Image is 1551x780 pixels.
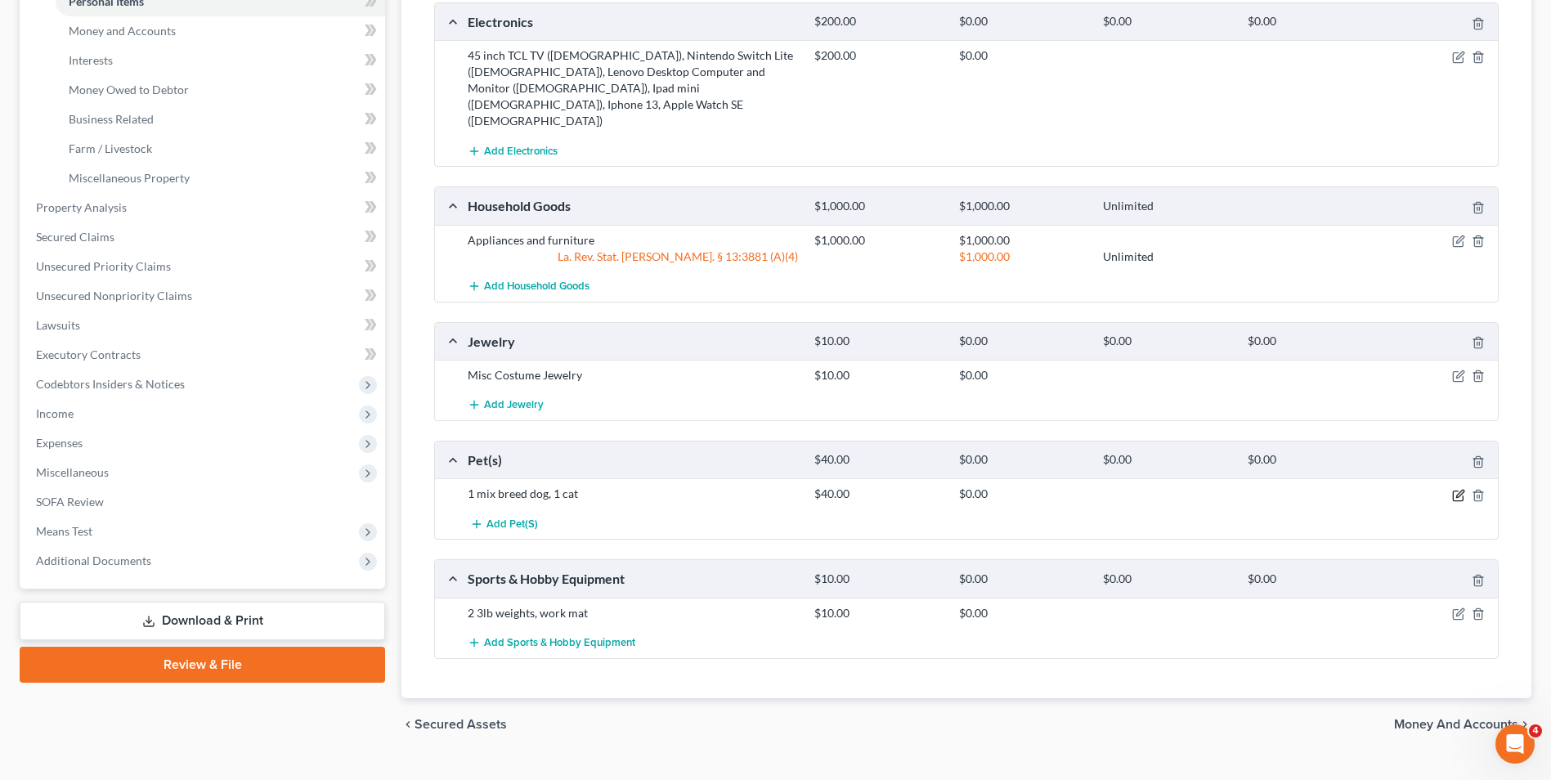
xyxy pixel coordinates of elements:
div: $40.00 [806,486,951,502]
button: Add Pet(s) [468,509,540,539]
span: Miscellaneous Property [69,171,190,185]
span: Unsecured Nonpriority Claims [36,289,192,303]
div: Sports & Hobby Equipment [459,570,806,587]
span: Means Test [36,524,92,538]
button: chevron_left Secured Assets [401,718,507,731]
button: Add Household Goods [468,271,589,302]
div: Pet(s) [459,451,806,468]
div: Unlimited [1095,199,1239,214]
span: Executory Contracts [36,347,141,361]
span: Codebtors Insiders & Notices [36,377,185,391]
a: Lawsuits [23,311,385,340]
div: $0.00 [1239,572,1384,587]
span: 4 [1529,724,1542,737]
span: Money and Accounts [1394,718,1518,731]
a: Miscellaneous Property [56,164,385,193]
div: $0.00 [951,367,1096,383]
div: La. Rev. Stat. [PERSON_NAME]. § 13:3881 (A)(4) [459,249,806,265]
div: $0.00 [1239,334,1384,349]
div: $0.00 [951,572,1096,587]
div: 2 3lb weights, work mat [459,605,806,621]
div: $1,000.00 [806,199,951,214]
div: Jewelry [459,333,806,350]
div: $0.00 [1095,452,1239,468]
div: $200.00 [806,14,951,29]
button: Add Sports & Hobby Equipment [468,628,635,658]
a: Executory Contracts [23,340,385,370]
div: $0.00 [951,452,1096,468]
span: Secured Claims [36,230,114,244]
div: $0.00 [1239,452,1384,468]
div: $1,000.00 [951,249,1096,265]
div: Unlimited [1095,249,1239,265]
div: $0.00 [951,605,1096,621]
span: Add Sports & Hobby Equipment [484,636,635,649]
button: Add Jewelry [468,390,544,420]
div: $1,000.00 [806,232,951,249]
div: Misc Costume Jewelry [459,367,806,383]
span: Additional Documents [36,554,151,567]
div: $10.00 [806,572,951,587]
div: $0.00 [1095,572,1239,587]
div: $0.00 [951,334,1096,349]
div: $0.00 [1095,334,1239,349]
span: Unsecured Priority Claims [36,259,171,273]
div: Household Goods [459,197,806,214]
div: $10.00 [806,334,951,349]
div: $10.00 [806,605,951,621]
span: Secured Assets [415,718,507,731]
a: Interests [56,46,385,75]
a: SOFA Review [23,487,385,517]
div: $0.00 [1095,14,1239,29]
div: 45 inch TCL TV ([DEMOGRAPHIC_DATA]), Nintendo Switch Lite ([DEMOGRAPHIC_DATA]), Lenovo Desktop Co... [459,47,806,129]
span: Lawsuits [36,318,80,332]
span: Income [36,406,74,420]
i: chevron_right [1518,718,1531,731]
span: Add Electronics [484,145,558,158]
div: 1 mix breed dog, 1 cat [459,486,806,502]
span: Property Analysis [36,200,127,214]
span: Add Pet(s) [486,518,538,531]
div: $1,000.00 [951,199,1096,214]
a: Money Owed to Debtor [56,75,385,105]
a: Farm / Livestock [56,134,385,164]
a: Unsecured Priority Claims [23,252,385,281]
a: Unsecured Nonpriority Claims [23,281,385,311]
a: Business Related [56,105,385,134]
iframe: Intercom live chat [1495,724,1535,764]
a: Property Analysis [23,193,385,222]
div: $10.00 [806,367,951,383]
div: $0.00 [951,47,1096,64]
div: $0.00 [951,14,1096,29]
a: Secured Claims [23,222,385,252]
a: Money and Accounts [56,16,385,46]
div: Appliances and furniture [459,232,806,249]
span: SOFA Review [36,495,104,509]
span: Miscellaneous [36,465,109,479]
span: Interests [69,53,113,67]
a: Review & File [20,647,385,683]
button: Money and Accounts chevron_right [1394,718,1531,731]
span: Money and Accounts [69,24,176,38]
span: Add Jewelry [484,399,544,412]
div: Electronics [459,13,806,30]
div: $1,000.00 [951,232,1096,249]
i: chevron_left [401,718,415,731]
span: Money Owed to Debtor [69,83,189,96]
div: $200.00 [806,47,951,64]
span: Business Related [69,112,154,126]
div: $40.00 [806,452,951,468]
a: Download & Print [20,602,385,640]
div: $0.00 [951,486,1096,502]
span: Farm / Livestock [69,141,152,155]
span: Add Household Goods [484,280,589,293]
button: Add Electronics [468,136,558,166]
span: Expenses [36,436,83,450]
div: $0.00 [1239,14,1384,29]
